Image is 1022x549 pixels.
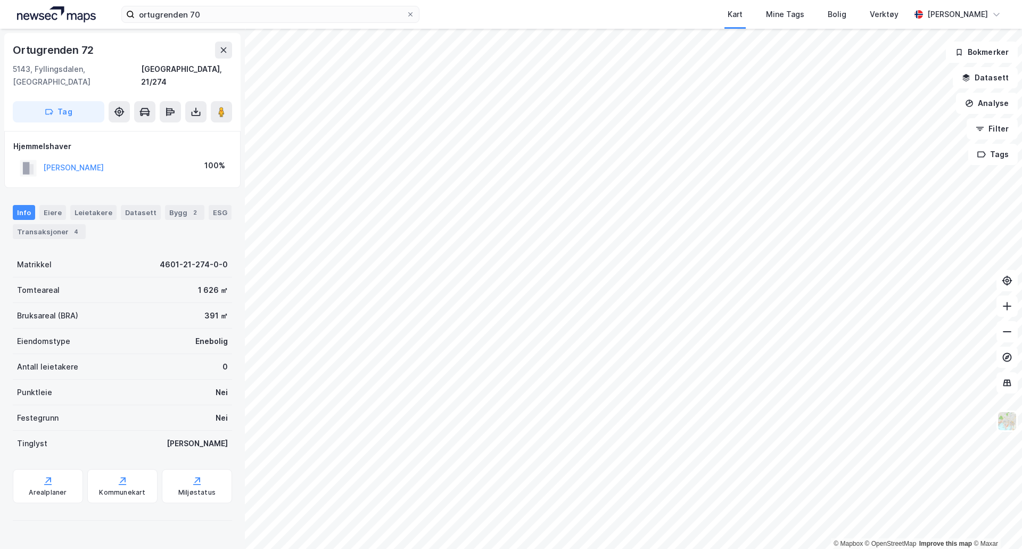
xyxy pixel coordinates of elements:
div: Mine Tags [766,8,804,21]
input: Søk på adresse, matrikkel, gårdeiere, leietakere eller personer [135,6,406,22]
div: Matrikkel [17,258,52,271]
div: Bygg [165,205,204,220]
div: 391 ㎡ [204,309,228,322]
div: Arealplaner [29,488,67,497]
div: Ortugrenden 72 [13,42,96,59]
button: Tag [13,101,104,122]
div: 4 [71,226,81,237]
img: Z [997,411,1017,431]
div: Bruksareal (BRA) [17,309,78,322]
div: Datasett [121,205,161,220]
div: Kommunekart [99,488,145,497]
div: Verktøy [870,8,899,21]
div: [PERSON_NAME] [167,437,228,450]
div: Punktleie [17,386,52,399]
div: Miljøstatus [178,488,216,497]
button: Bokmerker [946,42,1018,63]
button: Datasett [953,67,1018,88]
button: Filter [967,118,1018,140]
div: 1 626 ㎡ [198,284,228,297]
div: [GEOGRAPHIC_DATA], 21/274 [141,63,232,88]
button: Analyse [956,93,1018,114]
div: Bolig [828,8,846,21]
div: 4601-21-274-0-0 [160,258,228,271]
div: Tinglyst [17,437,47,450]
img: logo.a4113a55bc3d86da70a041830d287a7e.svg [17,6,96,22]
div: Transaksjoner [13,224,86,239]
div: 5143, Fyllingsdalen, [GEOGRAPHIC_DATA] [13,63,141,88]
div: Eiendomstype [17,335,70,348]
div: 100% [204,159,225,172]
a: OpenStreetMap [865,540,917,547]
iframe: Chat Widget [969,498,1022,549]
div: 2 [189,207,200,218]
div: [PERSON_NAME] [927,8,988,21]
div: Kart [728,8,743,21]
div: Antall leietakere [17,360,78,373]
a: Mapbox [834,540,863,547]
div: ESG [209,205,232,220]
div: 0 [222,360,228,373]
button: Tags [968,144,1018,165]
a: Improve this map [919,540,972,547]
div: Info [13,205,35,220]
div: Leietakere [70,205,117,220]
div: Eiere [39,205,66,220]
div: Enebolig [195,335,228,348]
div: Nei [216,386,228,399]
div: Nei [216,412,228,424]
div: Kontrollprogram for chat [969,498,1022,549]
div: Festegrunn [17,412,59,424]
div: Tomteareal [17,284,60,297]
div: Hjemmelshaver [13,140,232,153]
